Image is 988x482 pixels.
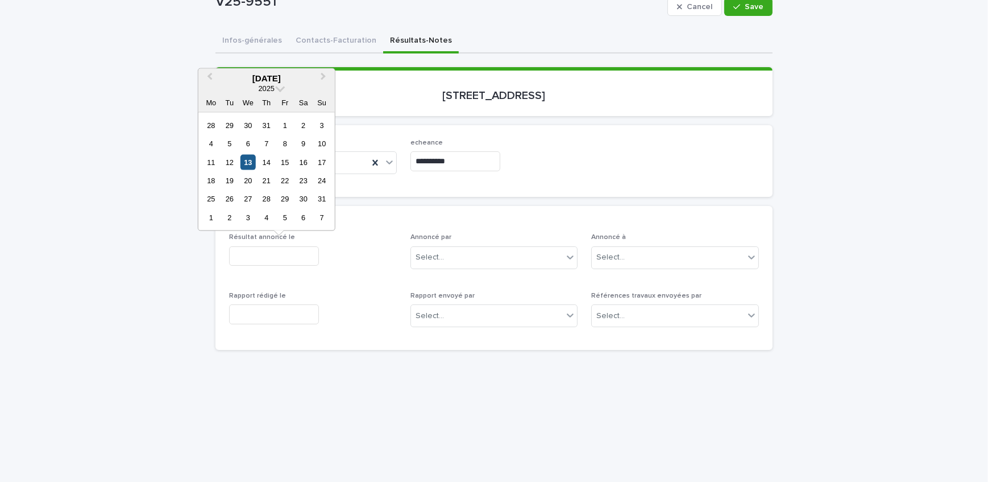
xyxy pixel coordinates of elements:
span: Cancel [687,3,712,11]
div: Choose Monday, 11 August 2025 [204,154,219,170]
div: Select... [596,310,625,322]
div: Choose Monday, 18 August 2025 [204,173,219,188]
div: Choose Saturday, 23 August 2025 [296,173,311,188]
div: Choose Thursday, 21 August 2025 [259,173,274,188]
span: Références travaux envoyées par [591,293,701,299]
div: Choose Sunday, 17 August 2025 [314,154,330,170]
button: Next Month [316,69,334,88]
span: echeance [410,139,443,146]
span: 2025 [259,84,275,92]
button: Contacts-Facturation [289,30,383,53]
div: Choose Thursday, 14 August 2025 [259,154,274,170]
div: Choose Monday, 28 July 2025 [204,117,219,133]
div: Choose Wednesday, 30 July 2025 [240,117,256,133]
div: Choose Wednesday, 6 August 2025 [240,136,256,151]
div: Select... [416,252,444,263]
div: Choose Monday, 4 August 2025 [204,136,219,151]
div: Choose Tuesday, 2 September 2025 [222,210,237,225]
button: Infos-générales [215,30,289,53]
div: Choose Tuesday, 12 August 2025 [222,154,237,170]
div: Choose Monday, 1 September 2025 [204,210,219,225]
div: Choose Saturday, 16 August 2025 [296,154,311,170]
div: Fr [277,94,293,110]
div: Choose Thursday, 7 August 2025 [259,136,274,151]
span: Rapport envoyé par [410,293,475,299]
div: Choose Sunday, 3 August 2025 [314,117,330,133]
div: Choose Friday, 5 September 2025 [277,210,293,225]
div: Choose Monday, 25 August 2025 [204,191,219,207]
div: Choose Wednesday, 3 September 2025 [240,210,256,225]
div: Choose Tuesday, 19 August 2025 [222,173,237,188]
div: month 2025-08 [202,116,331,227]
div: Choose Saturday, 30 August 2025 [296,191,311,207]
div: Choose Thursday, 28 August 2025 [259,191,274,207]
div: Th [259,94,274,110]
div: Choose Wednesday, 20 August 2025 [240,173,256,188]
div: Choose Wednesday, 13 August 2025 [240,154,256,170]
div: Choose Saturday, 9 August 2025 [296,136,311,151]
div: Mo [204,94,219,110]
div: Choose Sunday, 10 August 2025 [314,136,330,151]
div: Choose Saturday, 2 August 2025 [296,117,311,133]
div: Select... [416,310,444,322]
div: Choose Thursday, 4 September 2025 [259,210,274,225]
div: Tu [222,94,237,110]
div: We [240,94,256,110]
div: Choose Sunday, 7 September 2025 [314,210,330,225]
span: Save [745,3,763,11]
div: Choose Saturday, 6 September 2025 [296,210,311,225]
div: Sa [296,94,311,110]
div: Choose Tuesday, 5 August 2025 [222,136,237,151]
div: Choose Tuesday, 26 August 2025 [222,191,237,207]
div: Choose Friday, 22 August 2025 [277,173,293,188]
div: Choose Friday, 8 August 2025 [277,136,293,151]
div: Choose Friday, 29 August 2025 [277,191,293,207]
div: Choose Sunday, 31 August 2025 [314,191,330,207]
button: Previous Month [200,69,218,88]
div: [DATE] [198,73,335,83]
p: [STREET_ADDRESS] [229,89,759,102]
span: Annoncé à [591,234,626,241]
div: Choose Thursday, 31 July 2025 [259,117,274,133]
span: Rapport rédigé le [229,293,286,299]
span: Annoncé par [410,234,451,241]
div: Choose Wednesday, 27 August 2025 [240,191,256,207]
div: Su [314,94,330,110]
div: Choose Friday, 1 August 2025 [277,117,293,133]
div: Choose Sunday, 24 August 2025 [314,173,330,188]
div: Choose Friday, 15 August 2025 [277,154,293,170]
div: Select... [596,252,625,263]
button: Résultats-Notes [383,30,459,53]
div: Choose Tuesday, 29 July 2025 [222,117,237,133]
